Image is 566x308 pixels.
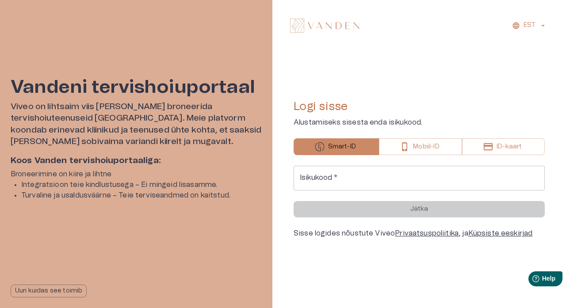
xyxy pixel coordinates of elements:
p: Uuri kuidas see toimib [15,286,82,296]
p: Smart-ID [328,142,356,152]
a: Küpsiste eeskirjad [468,230,533,237]
button: ID-kaart [462,138,545,155]
h4: Logi sisse [294,99,545,114]
img: Vanden logo [290,19,359,33]
div: Sisse logides nõustute Viveo , ja [294,228,545,239]
p: Alustamiseks sisesta enda isikukood. [294,117,545,128]
iframe: Help widget launcher [497,268,566,293]
button: Mobiil-ID [379,138,463,155]
p: ID-kaart [497,142,522,152]
button: Smart-ID [294,138,379,155]
button: EST [511,19,548,32]
p: EST [524,21,535,30]
p: Mobiil-ID [413,142,439,152]
button: Uuri kuidas see toimib [11,285,87,297]
a: Privaatsuspoliitika [395,230,459,237]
